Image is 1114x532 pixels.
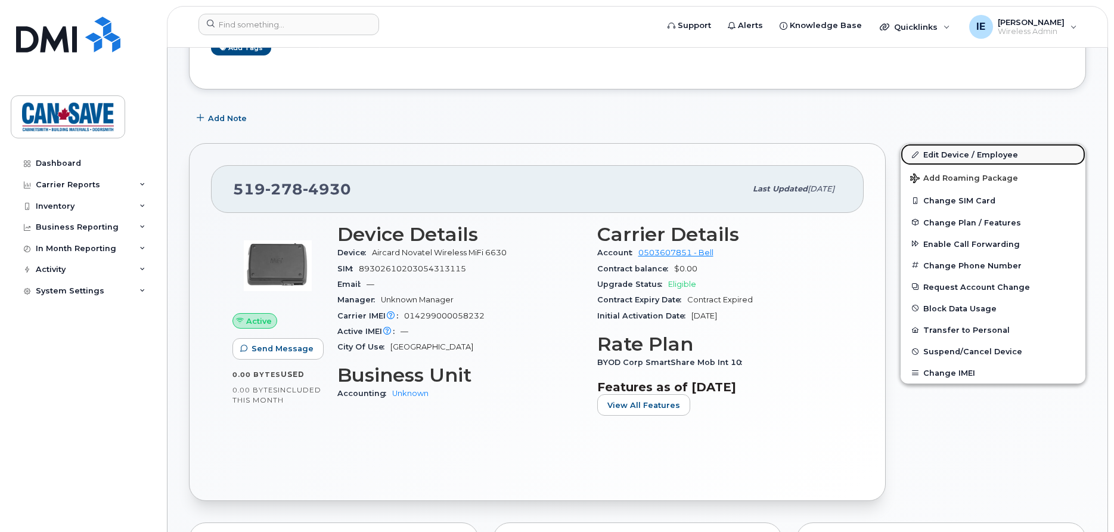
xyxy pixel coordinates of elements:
[381,295,454,304] span: Unknown Manager
[337,327,401,336] span: Active IMEI
[923,218,1021,227] span: Change Plan / Features
[901,319,1085,341] button: Transfer to Personal
[337,248,372,257] span: Device
[976,20,985,34] span: IE
[359,264,466,273] span: 89302610203054313115
[390,342,473,351] span: [GEOGRAPHIC_DATA]
[901,233,1085,255] button: Enable Call Forwarding
[232,385,321,405] span: included this month
[597,333,843,355] h3: Rate Plan
[961,15,1085,39] div: Ian Emsley
[337,295,381,304] span: Manager
[901,298,1085,319] button: Block Data Usage
[674,264,697,273] span: $0.00
[597,295,687,304] span: Contract Expiry Date
[910,174,1018,185] span: Add Roaming Package
[597,358,748,367] span: BYOD Corp SmartShare Mob Int 10
[678,20,711,32] span: Support
[337,342,390,351] span: City Of Use
[923,347,1022,356] span: Suspend/Cancel Device
[232,386,278,394] span: 0.00 Bytes
[668,280,696,289] span: Eligible
[242,230,314,301] img: image20231002-3703462-slgvy1.jpeg
[998,17,1065,27] span: [PERSON_NAME]
[738,20,763,32] span: Alerts
[246,316,272,327] span: Active
[281,370,305,379] span: used
[597,280,668,289] span: Upgrade Status
[998,27,1065,36] span: Wireless Admin
[337,389,392,398] span: Accounting
[901,165,1085,190] button: Add Roaming Package
[597,224,843,245] h3: Carrier Details
[607,400,680,411] span: View All Features
[189,107,257,129] button: Add Note
[901,190,1085,211] button: Change SIM Card
[337,311,404,320] span: Carrier IMEI
[232,338,324,360] button: Send Message
[252,343,314,354] span: Send Message
[901,144,1085,165] a: Edit Device / Employee
[808,184,834,193] span: [DATE]
[337,280,367,289] span: Email
[208,113,247,124] span: Add Note
[719,14,771,38] a: Alerts
[597,248,638,257] span: Account
[265,180,303,198] span: 278
[404,311,485,320] span: 014299000058232
[367,280,374,289] span: —
[401,327,408,336] span: —
[337,224,583,245] h3: Device Details
[871,15,958,39] div: Quicklinks
[232,370,281,379] span: 0.00 Bytes
[198,14,379,35] input: Find something...
[337,364,583,386] h3: Business Unit
[303,180,351,198] span: 4930
[894,22,938,32] span: Quicklinks
[597,394,690,416] button: View All Features
[638,248,713,257] a: 0503607851 - Bell
[790,20,862,32] span: Knowledge Base
[923,239,1020,248] span: Enable Call Forwarding
[753,184,808,193] span: Last updated
[901,255,1085,276] button: Change Phone Number
[597,264,674,273] span: Contract balance
[771,14,870,38] a: Knowledge Base
[659,14,719,38] a: Support
[687,295,753,304] span: Contract Expired
[901,276,1085,298] button: Request Account Change
[233,180,351,198] span: 519
[597,311,691,320] span: Initial Activation Date
[392,389,429,398] a: Unknown
[901,341,1085,362] button: Suspend/Cancel Device
[337,264,359,273] span: SIM
[901,362,1085,383] button: Change IMEI
[372,248,507,257] span: Aircard Novatel Wireless MiFi 6630
[691,311,717,320] span: [DATE]
[597,380,843,394] h3: Features as of [DATE]
[211,41,271,55] a: Add tags
[901,212,1085,233] button: Change Plan / Features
